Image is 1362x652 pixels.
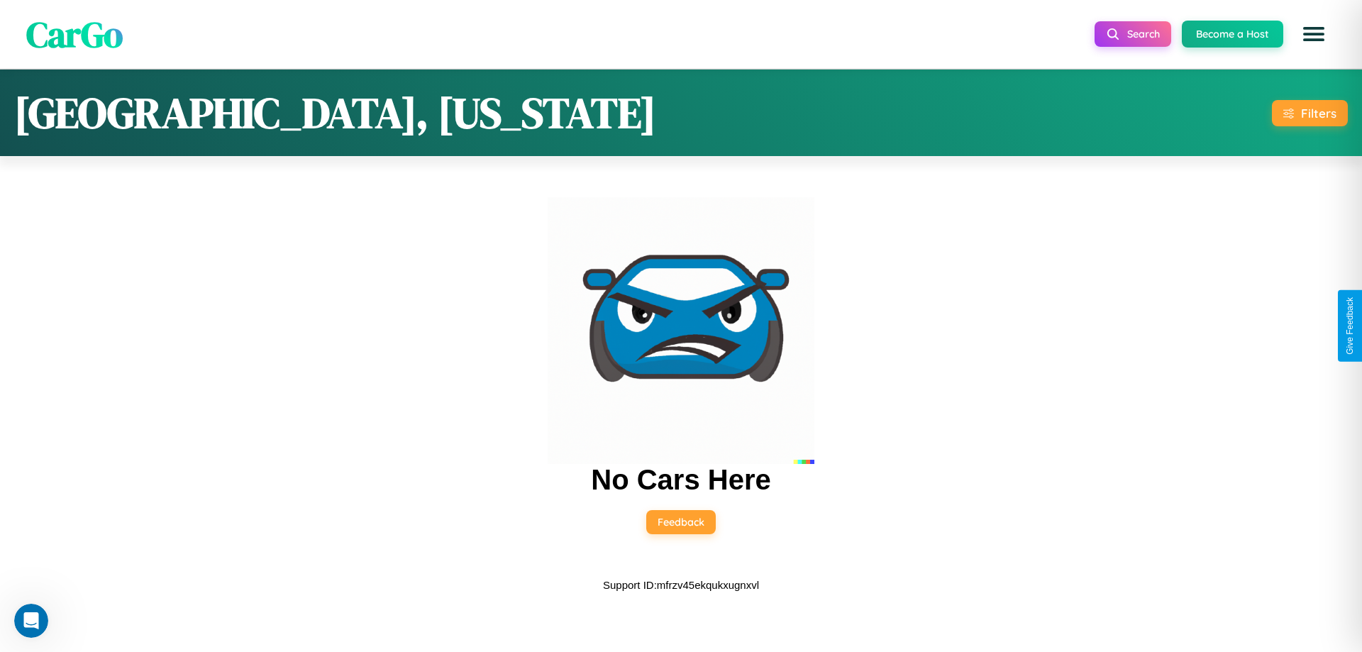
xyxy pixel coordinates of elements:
div: Filters [1301,106,1336,121]
button: Search [1095,21,1171,47]
div: Give Feedback [1345,297,1355,355]
span: Search [1127,28,1160,40]
button: Open menu [1294,14,1334,54]
img: car [548,197,814,464]
h1: [GEOGRAPHIC_DATA], [US_STATE] [14,84,656,142]
h2: No Cars Here [591,464,770,496]
iframe: Intercom live chat [14,604,48,638]
button: Filters [1272,100,1348,126]
button: Become a Host [1182,21,1283,48]
p: Support ID: mfrzv45ekqukxugnxvl [603,575,759,595]
span: CarGo [26,9,123,58]
button: Feedback [646,510,716,534]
